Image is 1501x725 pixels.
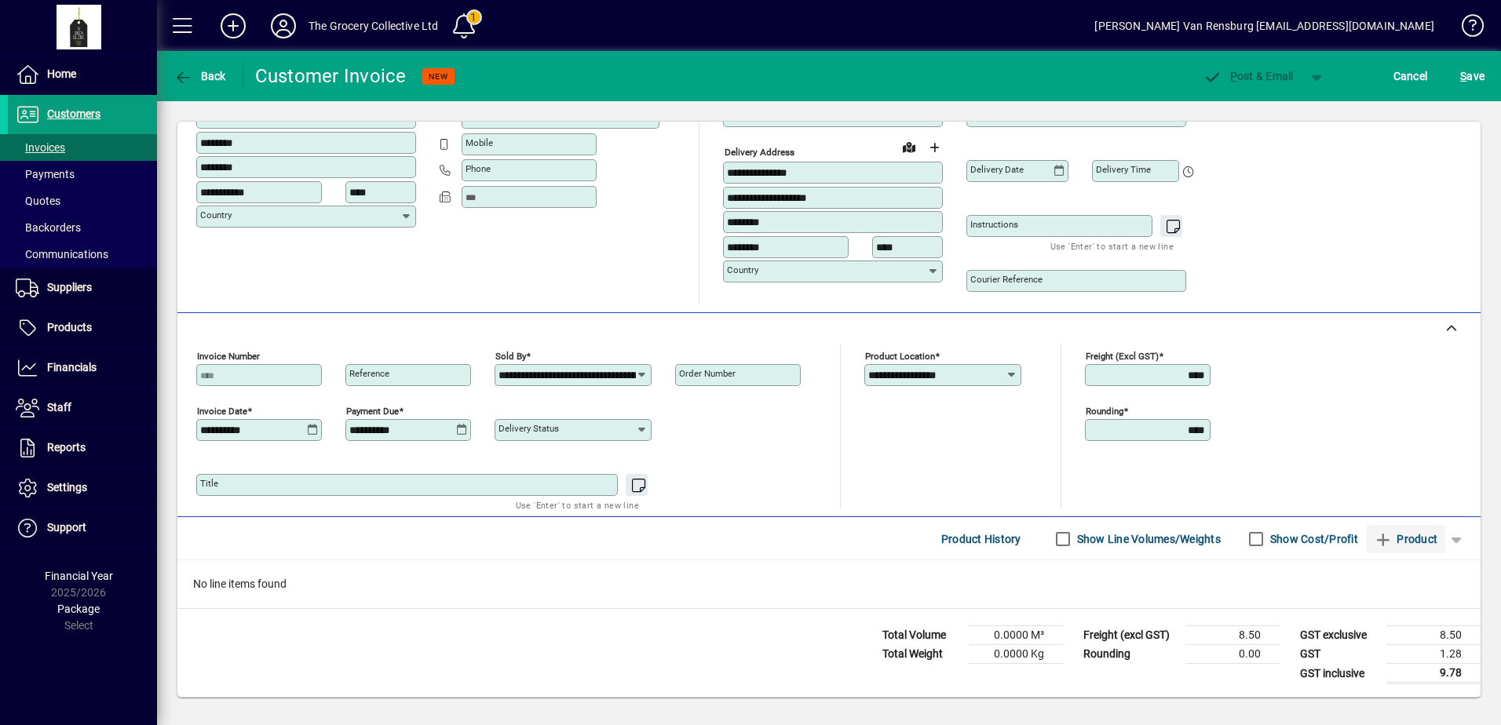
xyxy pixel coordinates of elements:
[8,214,157,241] a: Backorders
[258,12,309,40] button: Profile
[875,626,969,645] td: Total Volume
[1086,351,1159,362] mat-label: Freight (excl GST)
[47,321,92,333] span: Products
[16,221,81,234] span: Backorders
[255,64,407,89] div: Customer Invoice
[309,13,439,38] div: The Grocery Collective Ltd
[969,645,1063,664] td: 0.0000 Kg
[1086,406,1123,417] mat-label: Rounding
[679,368,736,379] mat-label: Order number
[197,351,260,362] mat-label: Invoice number
[16,248,108,260] span: Communications
[8,55,157,94] a: Home
[8,308,157,348] a: Products
[173,70,226,82] span: Back
[47,281,92,293] span: Suppliers
[1203,70,1294,82] span: ost & Email
[1374,526,1437,552] span: Product
[970,164,1024,175] mat-label: Delivery date
[57,603,100,615] span: Package
[200,478,218,489] mat-label: Title
[875,645,969,664] td: Total Weight
[177,560,1481,608] div: No line items found
[45,570,113,582] span: Financial Year
[8,508,157,548] a: Support
[1094,13,1434,38] div: [PERSON_NAME] Van Rensburg [EMAIL_ADDRESS][DOMAIN_NAME]
[47,521,86,534] span: Support
[1267,531,1358,547] label: Show Cost/Profit
[1366,525,1445,553] button: Product
[727,264,758,275] mat-label: Country
[157,62,243,90] app-page-header-button: Back
[516,496,639,514] mat-hint: Use 'Enter' to start a new line
[8,348,157,388] a: Financials
[466,163,491,174] mat-label: Phone
[970,274,1043,285] mat-label: Courier Reference
[197,406,247,417] mat-label: Invoice date
[1050,237,1174,255] mat-hint: Use 'Enter' to start a new line
[466,137,493,148] mat-label: Mobile
[1074,531,1221,547] label: Show Line Volumes/Weights
[8,134,157,161] a: Invoices
[1076,645,1185,664] td: Rounding
[16,168,75,180] span: Payments
[922,135,947,160] button: Choose address
[1386,664,1481,683] td: 9.78
[8,468,157,508] a: Settings
[47,481,87,494] span: Settings
[1195,62,1302,90] button: Post & Email
[1460,64,1485,89] span: ave
[1390,62,1432,90] button: Cancel
[495,351,526,362] mat-label: Sold by
[1393,64,1428,89] span: Cancel
[346,406,399,417] mat-label: Payment due
[8,428,157,468] a: Reports
[8,388,157,428] a: Staff
[935,525,1028,553] button: Product History
[1185,626,1280,645] td: 8.50
[1292,645,1386,664] td: GST
[16,141,65,154] span: Invoices
[1230,70,1237,82] span: P
[170,62,230,90] button: Back
[47,401,71,414] span: Staff
[1185,645,1280,664] td: 0.00
[200,209,232,220] mat-label: Country
[865,351,935,362] mat-label: Product location
[1386,645,1481,664] td: 1.28
[1292,626,1386,645] td: GST exclusive
[208,12,258,40] button: Add
[1386,626,1481,645] td: 8.50
[1292,664,1386,683] td: GST inclusive
[8,188,157,214] a: Quotes
[970,219,1018,230] mat-label: Instructions
[1456,62,1488,90] button: Save
[47,107,100,120] span: Customers
[47,361,97,373] span: Financials
[8,268,157,308] a: Suppliers
[897,134,922,159] a: View on map
[8,241,157,268] a: Communications
[349,368,389,379] mat-label: Reference
[1450,3,1481,54] a: Knowledge Base
[47,67,76,80] span: Home
[1460,70,1466,82] span: S
[941,526,1021,552] span: Product History
[499,423,559,434] mat-label: Delivery status
[8,161,157,188] a: Payments
[969,626,1063,645] td: 0.0000 M³
[1096,164,1151,175] mat-label: Delivery time
[16,195,60,207] span: Quotes
[1076,626,1185,645] td: Freight (excl GST)
[47,441,86,454] span: Reports
[429,71,448,82] span: NEW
